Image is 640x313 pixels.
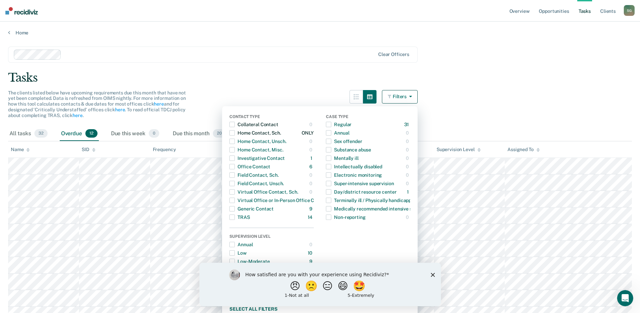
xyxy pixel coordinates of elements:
[406,136,410,147] div: 0
[229,187,298,197] div: Virtual Office Contact, Sch.
[406,127,410,138] div: 0
[229,195,329,206] div: Virtual Office or In-Person Office Contact
[213,129,226,138] span: 20
[326,161,382,172] div: Intellectually disabled
[326,136,362,147] div: Sex offender
[406,178,410,189] div: 0
[229,170,278,180] div: Field Contact, Sch.
[229,178,284,189] div: Field Contact, Unsch.
[309,178,314,189] div: 0
[199,263,441,306] iframe: Survey by Kim from Recidiviz
[406,212,410,223] div: 0
[309,144,314,155] div: 0
[624,5,635,16] button: SG
[229,239,253,250] div: Annual
[309,136,314,147] div: 0
[229,136,286,147] div: Home Contact, Unsch.
[149,129,159,138] span: 0
[507,147,539,152] div: Assigned To
[382,90,418,104] button: Filters
[378,52,409,57] div: Clear officers
[8,30,632,36] a: Home
[229,127,281,138] div: Home Contact, Sch.
[437,147,481,152] div: Supervision Level
[326,119,352,130] div: Regular
[229,305,410,313] button: Select all filters
[404,119,411,130] div: 31
[8,126,49,141] div: All tasks32
[229,203,274,214] div: Generic Contact
[309,256,314,267] div: 9
[326,195,417,206] div: Terminally ill / Physically handicapped
[60,126,99,141] div: Overdue12
[229,114,314,120] div: Contact Type
[406,153,410,164] div: 0
[229,212,250,223] div: TRAS
[73,113,82,118] a: here
[8,90,186,118] span: The clients listed below have upcoming requirements due this month that have not yet been complet...
[229,144,283,155] div: Home Contact, Misc.
[617,290,633,306] iframe: Intercom live chat
[229,119,278,130] div: Collateral Contact
[229,248,247,258] div: Low
[624,5,635,16] div: S G
[406,170,410,180] div: 0
[326,114,410,120] div: Case Type
[229,161,270,172] div: Office Contact
[154,101,164,107] a: here
[407,187,410,197] div: 1
[309,161,314,172] div: 6
[326,170,382,180] div: Electronic monitoring
[229,153,285,164] div: Investigative Contact
[171,126,227,141] div: Due this month20
[326,127,349,138] div: Annual
[406,144,410,155] div: 0
[309,119,314,130] div: 0
[326,178,394,189] div: Super-intensive supervision
[5,7,38,15] img: Recidiviz
[309,203,314,214] div: 9
[85,129,98,138] span: 12
[326,203,434,214] div: Medically recommended intensive supervision
[302,127,314,138] div: ONLY
[308,248,314,258] div: 10
[310,153,314,164] div: 1
[326,144,371,155] div: Substance abuse
[115,107,125,112] a: here
[8,71,632,85] div: Tasks
[326,187,396,197] div: Day/district resource center
[309,187,314,197] div: 0
[110,126,161,141] div: Due this week0
[406,161,410,172] div: 0
[326,153,358,164] div: Mentally ill
[153,147,176,152] div: Frequency
[309,239,314,250] div: 0
[34,129,48,138] span: 32
[229,256,270,267] div: Low-Moderate
[82,147,95,152] div: SID
[229,234,314,240] div: Supervision Level
[11,147,30,152] div: Name
[308,212,314,223] div: 14
[309,170,314,180] div: 0
[326,212,365,223] div: Non-reporting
